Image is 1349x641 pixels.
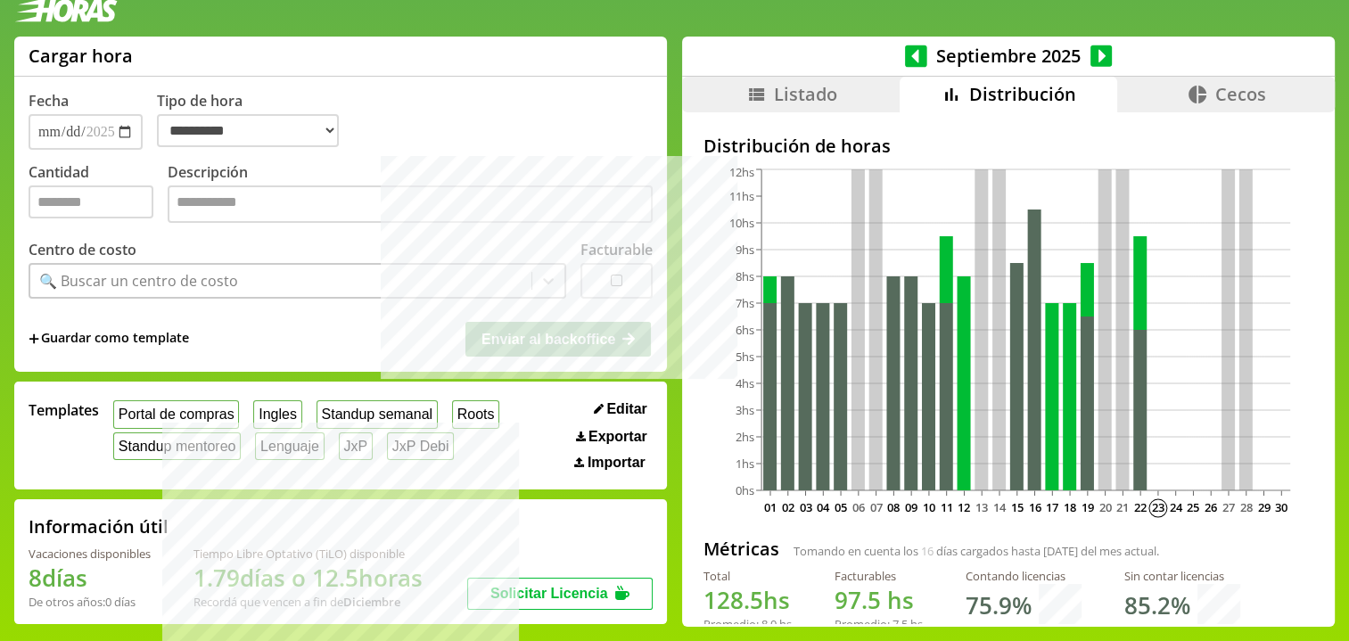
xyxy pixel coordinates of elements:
[835,616,923,632] div: Promedio: hs
[29,594,151,610] div: De otros años: 0 días
[941,499,953,515] text: 11
[729,165,754,181] tspan: 12hs
[870,499,883,515] text: 07
[993,499,1007,515] text: 14
[1064,499,1076,515] text: 18
[168,162,653,227] label: Descripción
[966,589,1032,621] h1: 75.9 %
[580,240,653,259] label: Facturable
[736,482,754,498] tspan: 0hs
[168,185,653,223] textarea: Descripción
[764,499,777,515] text: 01
[1170,499,1183,515] text: 24
[1275,499,1287,515] text: 30
[29,562,151,594] h1: 8 días
[1215,82,1266,106] span: Cecos
[703,584,792,616] h1: hs
[736,429,754,445] tspan: 2hs
[774,82,837,106] span: Listado
[1099,499,1112,515] text: 20
[29,91,69,111] label: Fecha
[736,349,754,365] tspan: 5hs
[317,400,438,428] button: Standup semanal
[29,44,133,68] h1: Cargar hora
[253,400,301,428] button: Ingles
[1152,499,1164,515] text: 23
[1046,499,1058,515] text: 17
[966,568,1082,584] div: Contando licencias
[800,499,812,515] text: 03
[29,329,39,349] span: +
[467,578,653,610] button: Solicitar Licencia
[1124,589,1190,621] h1: 85.2 %
[852,499,865,515] text: 06
[729,215,754,231] tspan: 10hs
[387,432,454,460] button: JxP Debi
[703,568,792,584] div: Total
[571,428,653,446] button: Exportar
[1188,499,1200,515] text: 25
[703,537,779,561] h2: Métricas
[157,91,353,150] label: Tipo de hora
[29,514,169,538] h2: Información útil
[157,114,339,147] select: Tipo de hora
[193,546,423,562] div: Tiempo Libre Optativo (TiLO) disponible
[1258,499,1271,515] text: 29
[888,499,901,515] text: 08
[794,543,1159,559] span: Tomando en cuenta los días cargados hasta [DATE] del mes actual.
[193,594,423,610] div: Recordá que vencen a fin de
[921,543,934,559] span: 16
[958,499,971,515] text: 12
[193,562,423,594] h1: 1.79 días o 12.5 horas
[588,455,646,471] span: Importar
[835,568,923,584] div: Facturables
[339,432,373,460] button: JxP
[1222,499,1235,515] text: 27
[588,400,653,418] button: Editar
[703,584,763,616] span: 128.5
[606,401,646,417] span: Editar
[817,499,830,515] text: 04
[1134,499,1147,515] text: 22
[736,322,754,338] tspan: 6hs
[736,375,754,391] tspan: 4hs
[29,546,151,562] div: Vacaciones disponibles
[892,616,908,632] span: 7.5
[113,400,239,428] button: Portal de compras
[927,44,1090,68] span: Septiembre 2025
[1117,499,1130,515] text: 21
[835,499,847,515] text: 05
[782,499,794,515] text: 02
[761,616,777,632] span: 8.0
[703,616,792,632] div: Promedio: hs
[29,162,168,227] label: Cantidad
[29,400,99,420] span: Templates
[703,134,1313,158] h2: Distribución de horas
[736,268,754,284] tspan: 8hs
[1124,568,1240,584] div: Sin contar licencias
[1029,499,1041,515] text: 16
[729,188,754,204] tspan: 11hs
[975,499,988,515] text: 13
[923,499,935,515] text: 10
[29,240,136,259] label: Centro de costo
[835,584,881,616] span: 97.5
[736,402,754,418] tspan: 3hs
[1082,499,1094,515] text: 19
[1240,499,1253,515] text: 28
[1011,499,1024,515] text: 15
[452,400,499,428] button: Roots
[29,185,153,218] input: Cantidad
[39,271,238,291] div: 🔍 Buscar un centro de costo
[490,586,608,601] span: Solicitar Licencia
[1205,499,1217,515] text: 26
[29,329,189,349] span: +Guardar como template
[255,432,324,460] button: Lenguaje
[588,429,647,445] span: Exportar
[343,594,400,610] b: Diciembre
[113,432,241,460] button: Standup mentoreo
[736,295,754,311] tspan: 7hs
[835,584,923,616] h1: hs
[736,456,754,472] tspan: 1hs
[969,82,1076,106] span: Distribución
